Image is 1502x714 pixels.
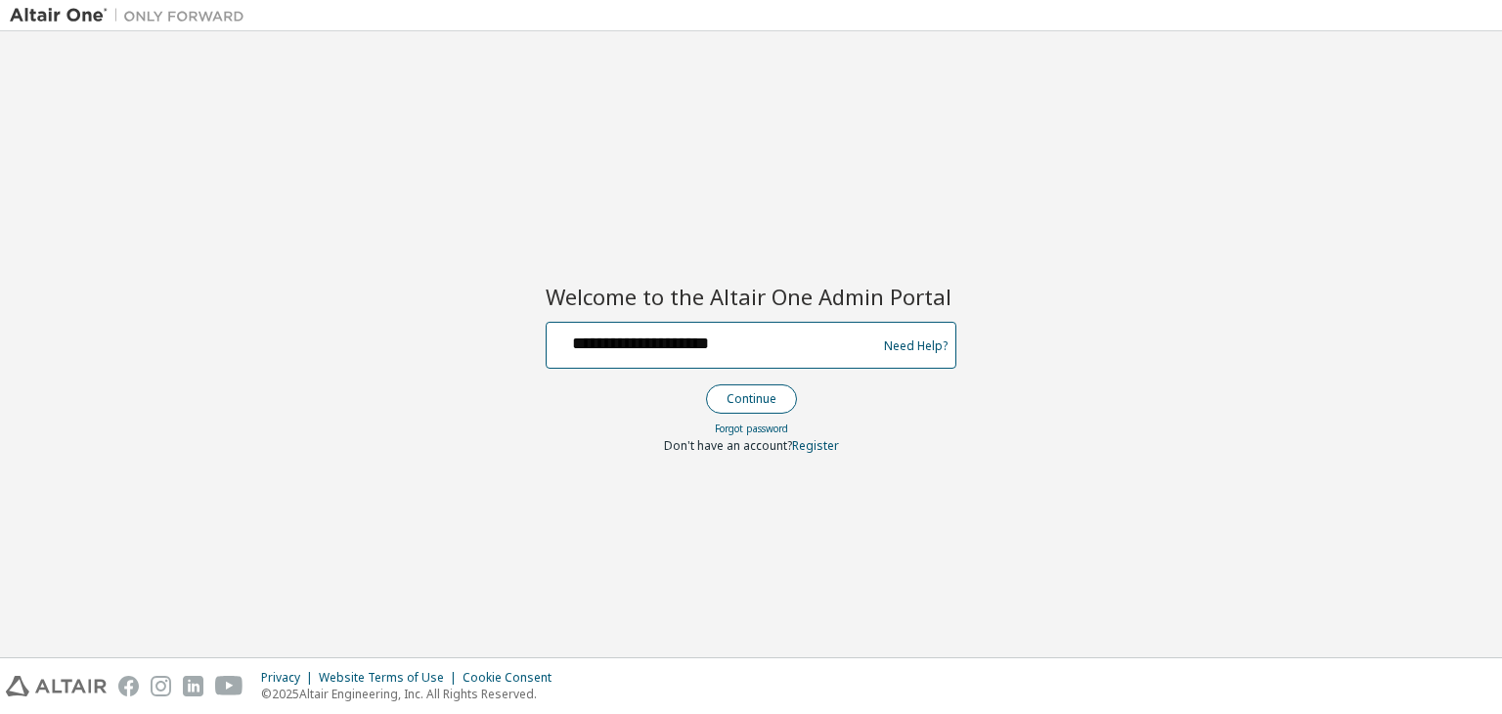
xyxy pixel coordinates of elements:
img: linkedin.svg [183,676,203,696]
a: Forgot password [715,422,788,435]
div: Cookie Consent [463,670,563,686]
img: youtube.svg [215,676,243,696]
a: Register [792,437,839,454]
span: Don't have an account? [664,437,792,454]
img: facebook.svg [118,676,139,696]
img: Altair One [10,6,254,25]
a: Need Help? [884,345,948,346]
div: Privacy [261,670,319,686]
img: instagram.svg [151,676,171,696]
p: © 2025 Altair Engineering, Inc. All Rights Reserved. [261,686,563,702]
h2: Welcome to the Altair One Admin Portal [546,283,956,310]
div: Website Terms of Use [319,670,463,686]
img: altair_logo.svg [6,676,107,696]
button: Continue [706,384,797,414]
